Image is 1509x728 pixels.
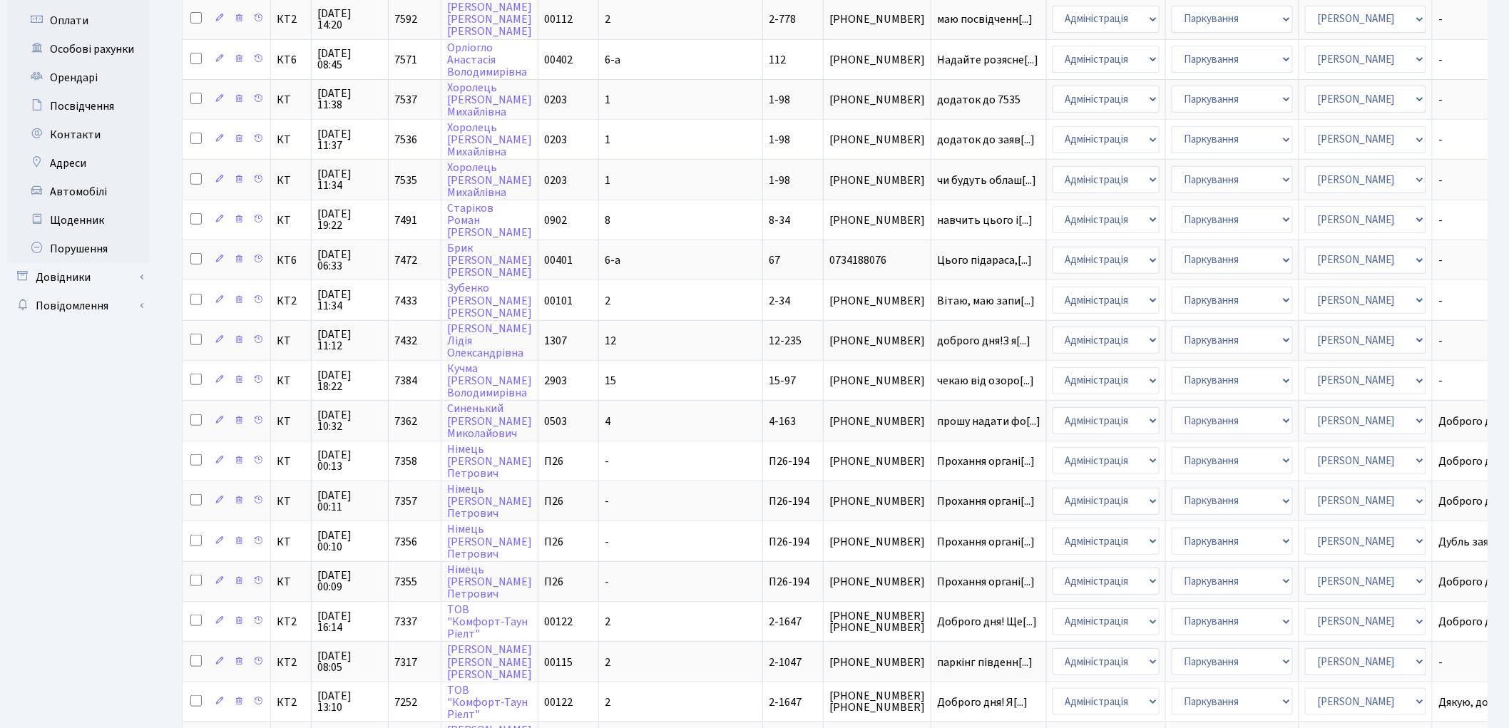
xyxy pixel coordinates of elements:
span: 00115 [544,655,573,670]
span: [PHONE_NUMBER] [829,175,925,186]
span: прошу надати фо[...] [937,414,1040,429]
span: Доброго дня! Ще[...] [937,614,1037,630]
span: 15 [605,373,616,389]
span: 7317 [394,655,417,670]
span: КТ [277,416,305,427]
span: 7432 [394,333,417,349]
span: [PHONE_NUMBER] [829,335,925,347]
span: [DATE] 19:22 [317,208,382,231]
span: 112 [769,52,786,68]
span: 7433 [394,293,417,309]
span: 1 [605,92,610,108]
span: П26-194 [769,493,809,509]
span: 0203 [544,92,567,108]
span: КТ2 [277,14,305,25]
span: 4 [605,414,610,429]
span: 1-98 [769,92,790,108]
span: [PHONE_NUMBER] [PHONE_NUMBER] [829,610,925,633]
span: КТ2 [277,295,305,307]
span: 2903 [544,373,567,389]
a: ОрліоглоАнастасіяВолодимирівна [447,40,527,80]
span: КТ6 [277,54,305,66]
span: додаток до 7535 [937,94,1040,106]
span: 12-235 [769,333,802,349]
a: Зубенко[PERSON_NAME][PERSON_NAME] [447,281,532,321]
span: 6-а [605,52,620,68]
a: СтаріковРоман[PERSON_NAME] [447,200,532,240]
span: [PHONE_NUMBER] [829,536,925,548]
a: ТОВ"Комфорт-ТаунРіелт" [447,682,528,722]
span: КТ6 [277,255,305,266]
span: КТ [277,94,305,106]
span: 7571 [394,52,417,68]
a: Адреси [7,149,150,178]
a: [PERSON_NAME]ЛідіяОлександрівна [447,321,532,361]
span: КТ [277,496,305,507]
span: [PHONE_NUMBER] [829,94,925,106]
span: [PHONE_NUMBER] [829,456,925,467]
a: Синенький[PERSON_NAME]Миколайович [447,401,532,441]
a: Німець[PERSON_NAME]Петрович [447,481,532,521]
span: 2 [605,614,610,630]
span: Цього підараса,[...] [937,252,1032,268]
a: Німець[PERSON_NAME]Петрович [447,562,532,602]
a: Брик[PERSON_NAME][PERSON_NAME] [447,240,532,280]
span: 0503 [544,414,567,429]
span: 1-98 [769,132,790,148]
a: Орендарі [7,63,150,92]
span: [DATE] 13:10 [317,690,382,713]
span: [DATE] 00:13 [317,449,382,472]
span: 2-34 [769,293,790,309]
span: КТ2 [277,616,305,627]
span: КТ [277,335,305,347]
span: 7384 [394,373,417,389]
span: [DATE] 00:09 [317,570,382,593]
span: 7537 [394,92,417,108]
span: 7358 [394,453,417,469]
span: [DATE] 10:32 [317,409,382,432]
span: Вітаю, маю запи[...] [937,293,1035,309]
span: П26 [544,493,563,509]
span: 7535 [394,173,417,188]
a: Довідники [7,263,150,292]
span: [PHONE_NUMBER] [829,54,925,66]
a: Особові рахунки [7,35,150,63]
span: КТ [277,215,305,226]
span: 0203 [544,173,567,188]
span: - [605,453,609,469]
span: [DATE] 16:14 [317,610,382,633]
span: чекаю від озоро[...] [937,373,1034,389]
span: 7337 [394,614,417,630]
span: КТ [277,456,305,467]
span: 2-1647 [769,694,802,710]
span: - [605,493,609,509]
span: 2 [605,694,610,710]
span: доброго дня!З я[...] [937,333,1030,349]
span: КТ2 [277,657,305,668]
span: П26-194 [769,534,809,550]
span: 00402 [544,52,573,68]
a: Повідомлення [7,292,150,320]
span: [PHONE_NUMBER] [829,496,925,507]
span: [PHONE_NUMBER] [829,134,925,145]
span: 12 [605,333,616,349]
span: [PHONE_NUMBER] [829,295,925,307]
a: Хоролець[PERSON_NAME]Михайлівна [447,120,532,160]
span: 00122 [544,614,573,630]
span: 2 [605,293,610,309]
span: КТ [277,536,305,548]
span: КТ2 [277,697,305,708]
span: [DATE] 06:33 [317,249,382,272]
span: [PHONE_NUMBER] [829,14,925,25]
span: [PHONE_NUMBER] [829,657,925,668]
a: Щоденник [7,206,150,235]
span: Прохання органі[...] [937,493,1035,509]
span: [DATE] 11:34 [317,168,382,191]
span: [DATE] 08:45 [317,48,382,71]
span: 8-34 [769,212,790,228]
span: КТ [277,175,305,186]
span: 7592 [394,11,417,27]
span: 1-98 [769,173,790,188]
span: 15-97 [769,373,796,389]
a: [PERSON_NAME][PERSON_NAME][PERSON_NAME] [447,642,532,682]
